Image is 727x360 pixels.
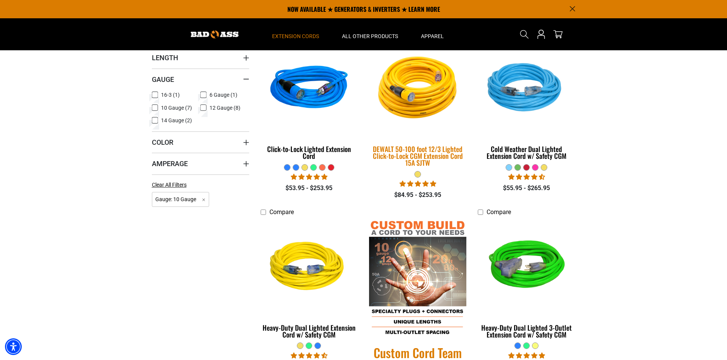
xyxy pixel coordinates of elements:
summary: Color [152,131,249,153]
div: $53.95 - $253.95 [261,184,358,193]
img: Light Blue [479,45,575,133]
a: A coiled yellow extension cord with a plug and connector at each end, designed for outdoor use. D... [369,41,466,171]
a: blue Click-to-Lock Lighted Extension Cord [261,41,358,164]
summary: All Other Products [330,18,409,50]
img: Bad Ass Extension Cords [191,30,239,38]
span: Length [152,53,178,62]
a: Clear All Filters [152,181,190,189]
div: Cold Weather Dual Lighted Extension Cord w/ Safety CGM [478,146,575,159]
div: $84.95 - $253.95 [369,190,466,200]
span: Color [152,138,173,147]
a: Open this option [535,18,547,50]
div: Accessibility Menu [5,338,22,355]
summary: Apparel [409,18,455,50]
span: Amperage [152,159,188,168]
a: yellow Heavy-Duty Dual Lighted Extension Cord w/ Safety CGM [261,220,358,342]
div: $55.95 - $265.95 [478,184,575,193]
a: cart [552,30,564,39]
span: Gauge: 10 Gauge [152,192,210,207]
img: blue [261,45,357,133]
div: Click-to-Lock Lighted Extension Cord [261,146,358,159]
span: 4.87 stars [291,173,327,181]
summary: Amperage [152,153,249,174]
a: neon green Heavy-Duty Dual Lighted 3-Outlet Extension Cord w/ Safety CGM [478,220,575,342]
img: A coiled yellow extension cord with a plug and connector at each end, designed for outdoor use. [364,40,471,138]
summary: Length [152,47,249,68]
summary: Gauge [152,69,249,90]
span: 4.64 stars [291,352,327,359]
span: 6 Gauge (1) [210,92,237,98]
span: Apparel [421,33,444,40]
div: DEWALT 50-100 foot 12/3 Lighted Click-to-Lock CGM Extension Cord 15A SJTW [369,146,466,166]
span: 14 Gauge (2) [161,118,192,123]
img: yellow [261,223,357,311]
a: Gauge: 10 Gauge [152,195,210,203]
img: Custom Cord Team [369,220,466,338]
span: 12 Gauge (8) [210,105,240,110]
span: Extension Cords [272,33,319,40]
span: 4.92 stars [508,352,545,359]
a: Light Blue Cold Weather Dual Lighted Extension Cord w/ Safety CGM [478,41,575,164]
span: 4.84 stars [400,180,436,187]
span: Gauge [152,75,174,84]
span: Compare [269,208,294,216]
span: 10 Gauge (7) [161,105,192,110]
span: All Other Products [342,33,398,40]
span: 16-3 (1) [161,92,180,98]
div: Heavy-Duty Dual Lighted Extension Cord w/ Safety CGM [261,324,358,338]
img: neon green [479,223,575,311]
summary: Search [518,28,530,40]
span: Compare [487,208,511,216]
div: Heavy-Duty Dual Lighted 3-Outlet Extension Cord w/ Safety CGM [478,324,575,338]
summary: Extension Cords [261,18,330,50]
span: Clear All Filters [152,182,187,188]
span: 4.62 stars [508,173,545,181]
